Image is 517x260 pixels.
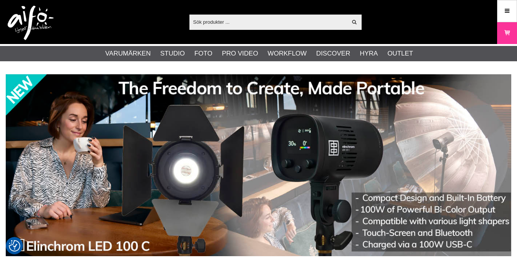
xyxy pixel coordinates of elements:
[189,16,347,28] input: Sök produkter ...
[9,240,20,252] img: Revisit consent button
[105,49,151,59] a: Varumärken
[6,74,511,256] img: Annons:002 banner-elin-led100c11390x.jpg
[316,49,350,59] a: Discover
[9,239,20,253] button: Samtyckesinställningar
[360,49,378,59] a: Hyra
[222,49,258,59] a: Pro Video
[194,49,212,59] a: Foto
[267,49,307,59] a: Workflow
[160,49,185,59] a: Studio
[387,49,413,59] a: Outlet
[8,6,54,40] img: logo.png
